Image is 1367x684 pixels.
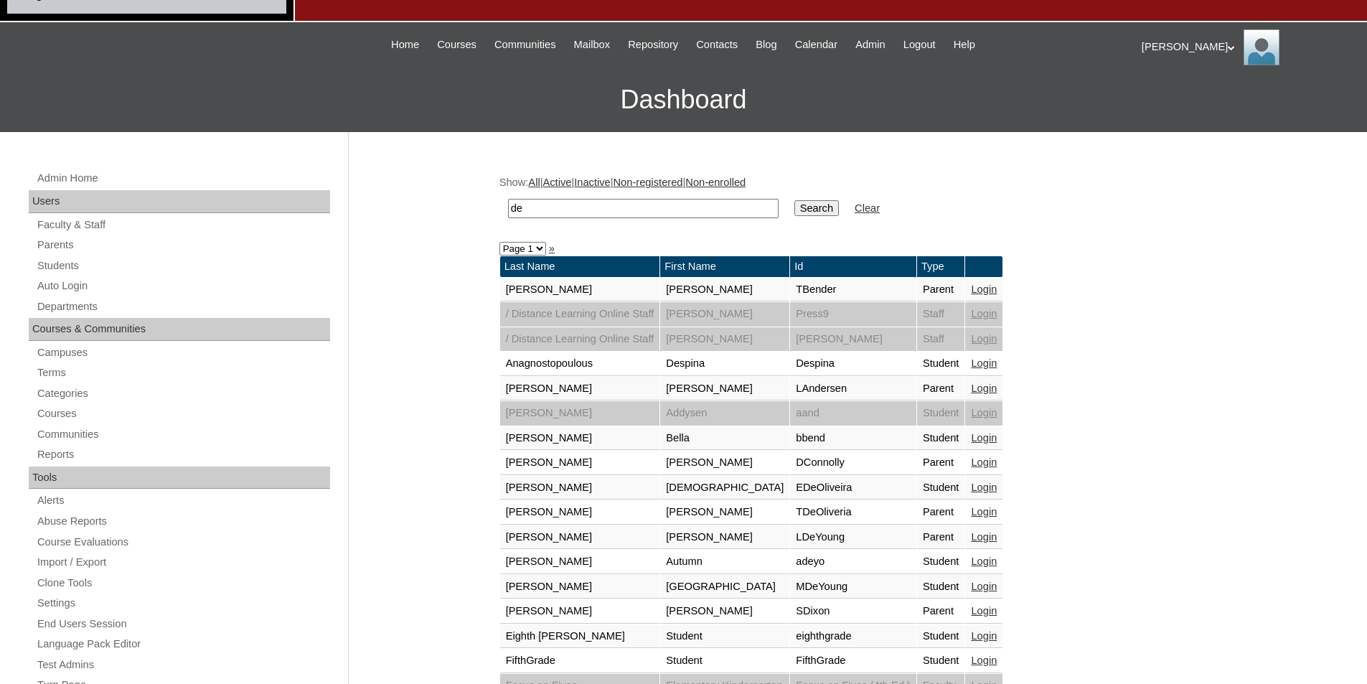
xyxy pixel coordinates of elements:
td: TDeOliveria [790,500,916,525]
td: Student [917,476,965,500]
a: Communities [36,426,330,444]
td: SDixon [790,599,916,624]
td: adeyo [790,550,916,574]
td: [PERSON_NAME] [660,599,789,624]
td: Student [917,575,965,599]
td: aand [790,401,916,426]
td: [GEOGRAPHIC_DATA] [660,575,789,599]
td: DConnolly [790,451,916,475]
a: Blog [748,37,784,53]
span: Blog [756,37,776,53]
a: Active [542,177,571,188]
td: [PERSON_NAME] [500,451,660,475]
img: Jill Isaac [1244,29,1279,65]
a: Categories [36,385,330,403]
td: Parent [917,377,965,401]
td: Student [917,550,965,574]
td: Student [660,624,789,649]
a: End Users Session [36,615,330,633]
a: Auto Login [36,277,330,295]
td: Student [917,624,965,649]
td: FifthGrade [500,649,660,673]
a: Course Evaluations [36,533,330,551]
td: Student [917,426,965,451]
a: Mailbox [567,37,618,53]
a: Admin [848,37,893,53]
span: Calendar [795,37,837,53]
a: Communities [487,37,563,53]
td: Autumn [660,550,789,574]
td: Student [917,352,965,376]
td: [PERSON_NAME] [500,599,660,624]
a: Language Pack Editor [36,635,330,653]
a: Help [946,37,982,53]
td: Student [660,649,789,673]
div: Users [29,190,330,213]
td: Staff [917,327,965,352]
a: Alerts [36,492,330,510]
td: bbend [790,426,916,451]
td: LAndersen [790,377,916,401]
a: Courses [430,37,484,53]
a: Login [971,456,997,468]
a: Admin Home [36,169,330,187]
td: Eighth [PERSON_NAME] [500,624,660,649]
td: TBender [790,278,916,302]
a: Non-enrolled [685,177,746,188]
td: Parent [917,500,965,525]
td: / Distance Learning Online Staff [500,327,660,352]
span: Communities [494,37,556,53]
td: [PERSON_NAME] [660,451,789,475]
td: [PERSON_NAME] [790,327,916,352]
td: Staff [917,302,965,327]
td: [DEMOGRAPHIC_DATA] [660,476,789,500]
a: Clear [855,202,880,214]
td: [PERSON_NAME] [500,476,660,500]
a: Abuse Reports [36,512,330,530]
td: Last Name [500,256,660,277]
td: Type [917,256,965,277]
td: [PERSON_NAME] [500,401,660,426]
td: [PERSON_NAME] [660,377,789,401]
a: Login [971,531,997,543]
input: Search [794,200,839,216]
td: MDeYoung [790,575,916,599]
td: Bella [660,426,789,451]
span: Home [391,37,419,53]
a: Non-registered [614,177,683,188]
td: / Distance Learning Online Staff [500,302,660,327]
td: Student [917,401,965,426]
td: [PERSON_NAME] [660,302,789,327]
td: Anagnostopoulous [500,352,660,376]
a: Departments [36,298,330,316]
td: [PERSON_NAME] [500,525,660,550]
a: Test Admins [36,656,330,674]
a: Login [971,407,997,418]
td: [PERSON_NAME] [660,327,789,352]
td: Despina [660,352,789,376]
a: Terms [36,364,330,382]
td: First Name [660,256,789,277]
td: Press9 [790,302,916,327]
span: Admin [855,37,886,53]
h3: Dashboard [7,67,1360,132]
td: [PERSON_NAME] [660,500,789,525]
a: Clone Tools [36,574,330,592]
td: Parent [917,278,965,302]
a: Students [36,257,330,275]
a: Courses [36,405,330,423]
a: Logout [896,37,943,53]
a: Login [971,482,997,493]
td: Parent [917,451,965,475]
a: Login [971,605,997,617]
span: Mailbox [574,37,611,53]
a: Home [384,37,426,53]
td: [PERSON_NAME] [500,377,660,401]
a: Login [971,357,997,369]
span: Repository [628,37,678,53]
td: eighthgrade [790,624,916,649]
td: [PERSON_NAME] [500,575,660,599]
td: EDeOliveira [790,476,916,500]
td: LDeYoung [790,525,916,550]
a: Contacts [689,37,745,53]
